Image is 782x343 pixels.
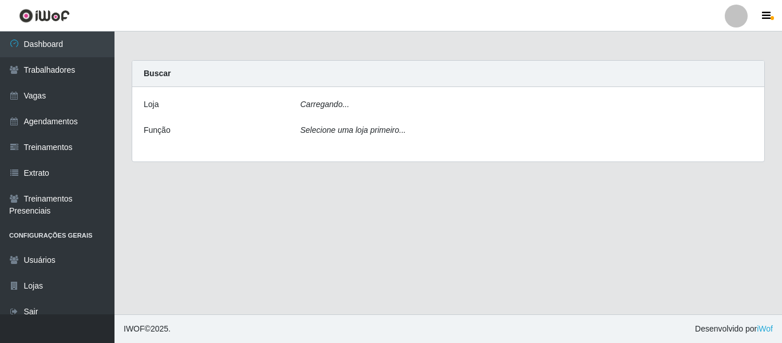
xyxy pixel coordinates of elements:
a: iWof [757,324,773,333]
label: Função [144,124,171,136]
label: Loja [144,98,159,111]
strong: Buscar [144,69,171,78]
span: © 2025 . [124,323,171,335]
span: IWOF [124,324,145,333]
i: Selecione uma loja primeiro... [301,125,406,135]
span: Desenvolvido por [695,323,773,335]
i: Carregando... [301,100,350,109]
img: CoreUI Logo [19,9,70,23]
